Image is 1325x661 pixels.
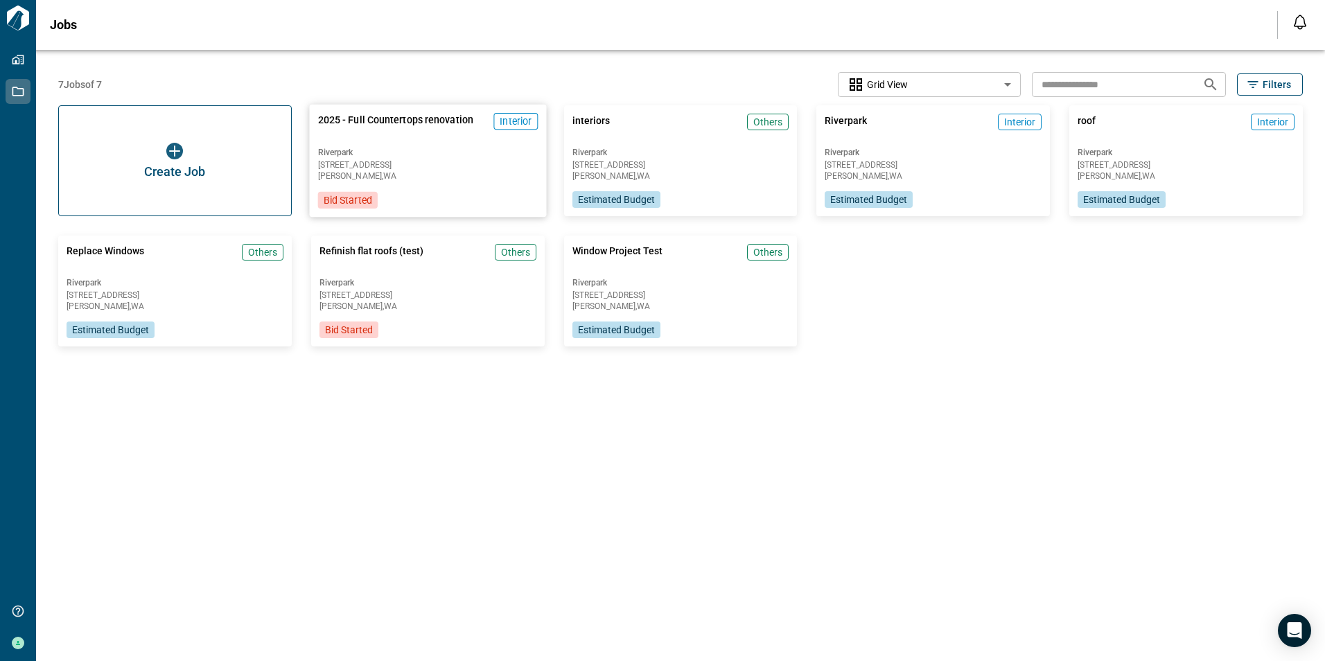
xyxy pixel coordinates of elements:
[572,291,789,299] span: [STREET_ADDRESS]
[319,244,423,272] span: Refinish flat roofs (test)
[144,165,205,179] span: Create Job
[67,277,283,288] span: Riverpark
[1078,172,1295,180] span: [PERSON_NAME] , WA
[753,245,782,259] span: Others
[838,71,1021,99] div: Without label
[572,277,789,288] span: Riverpark
[572,114,610,141] span: interiors
[1263,78,1291,91] span: Filters
[1078,161,1295,169] span: [STREET_ADDRESS]
[325,323,373,337] span: Bid Started
[572,172,789,180] span: [PERSON_NAME] , WA
[67,291,283,299] span: [STREET_ADDRESS]
[324,193,372,207] span: Bid Started
[500,114,532,128] span: Interior
[572,302,789,310] span: [PERSON_NAME] , WA
[1004,115,1035,129] span: Interior
[67,244,144,272] span: Replace Windows
[72,323,149,337] span: Estimated Budget
[1078,147,1295,158] span: Riverpark
[319,291,536,299] span: [STREET_ADDRESS]
[1257,115,1288,129] span: Interior
[753,115,782,129] span: Others
[825,147,1042,158] span: Riverpark
[1237,73,1303,96] button: Filters
[317,113,473,141] span: 2025 - Full Countertops renovation
[248,245,277,259] span: Others
[1083,193,1160,206] span: Estimated Budget
[830,193,907,206] span: Estimated Budget
[319,302,536,310] span: [PERSON_NAME] , WA
[825,172,1042,180] span: [PERSON_NAME] , WA
[572,161,789,169] span: [STREET_ADDRESS]
[317,147,537,158] span: Riverpark
[50,18,77,32] span: Jobs
[317,172,537,180] span: [PERSON_NAME] , WA
[1078,114,1096,141] span: roof
[578,193,655,206] span: Estimated Budget
[825,161,1042,169] span: [STREET_ADDRESS]
[572,147,789,158] span: Riverpark
[1289,11,1311,33] button: Open notification feed
[1278,614,1311,647] div: Open Intercom Messenger
[166,143,183,159] img: icon button
[67,302,283,310] span: [PERSON_NAME] , WA
[572,244,662,272] span: Window Project Test
[501,245,530,259] span: Others
[867,78,908,91] span: Grid View
[825,114,867,141] span: Riverpark
[58,78,102,91] span: 7 Jobs of 7
[578,323,655,337] span: Estimated Budget
[317,161,537,169] span: [STREET_ADDRESS]
[1197,71,1225,98] button: Search jobs
[319,277,536,288] span: Riverpark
